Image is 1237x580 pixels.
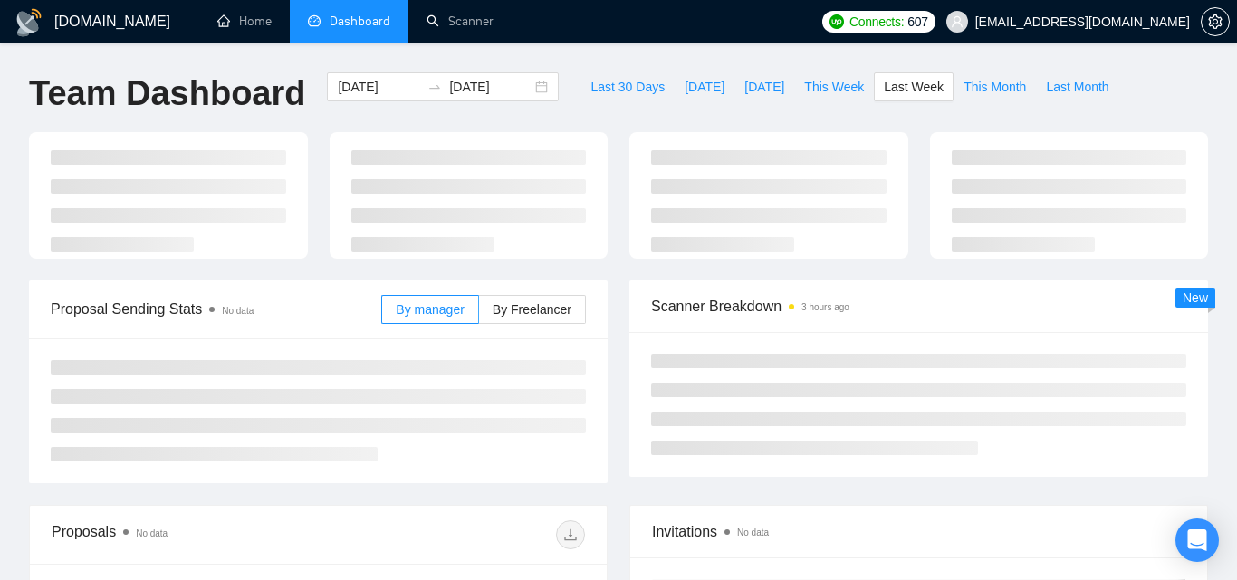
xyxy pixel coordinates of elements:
button: Last Month [1036,72,1118,101]
span: By Freelancer [493,302,571,317]
button: Last Week [874,72,954,101]
a: setting [1201,14,1230,29]
span: Invitations [652,520,1185,543]
div: Open Intercom Messenger [1175,518,1219,562]
input: End date [449,77,532,97]
button: [DATE] [734,72,794,101]
div: Proposals [52,520,319,549]
span: Connects: [849,12,904,32]
span: swap-right [427,80,442,94]
span: Scanner Breakdown [651,295,1186,318]
img: logo [14,8,43,37]
span: Last Week [884,77,944,97]
input: Start date [338,77,420,97]
span: [DATE] [744,77,784,97]
span: This Month [964,77,1026,97]
span: New [1183,290,1208,305]
h1: Team Dashboard [29,72,305,115]
a: homeHome [217,14,272,29]
span: No data [136,528,168,538]
span: No data [222,306,254,316]
span: [DATE] [685,77,724,97]
span: No data [737,528,769,537]
span: Last Month [1046,77,1108,97]
span: setting [1202,14,1229,29]
span: This Week [804,77,864,97]
button: Last 30 Days [580,72,675,101]
span: to [427,80,442,94]
span: 607 [907,12,927,32]
span: dashboard [308,14,321,27]
time: 3 hours ago [801,302,849,312]
button: [DATE] [675,72,734,101]
a: searchScanner [427,14,494,29]
button: This Month [954,72,1036,101]
span: Dashboard [330,14,390,29]
button: setting [1201,7,1230,36]
img: upwork-logo.png [829,14,844,29]
span: Last 30 Days [590,77,665,97]
span: Proposal Sending Stats [51,298,381,320]
span: user [951,15,964,28]
span: By manager [396,302,464,317]
button: This Week [794,72,874,101]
